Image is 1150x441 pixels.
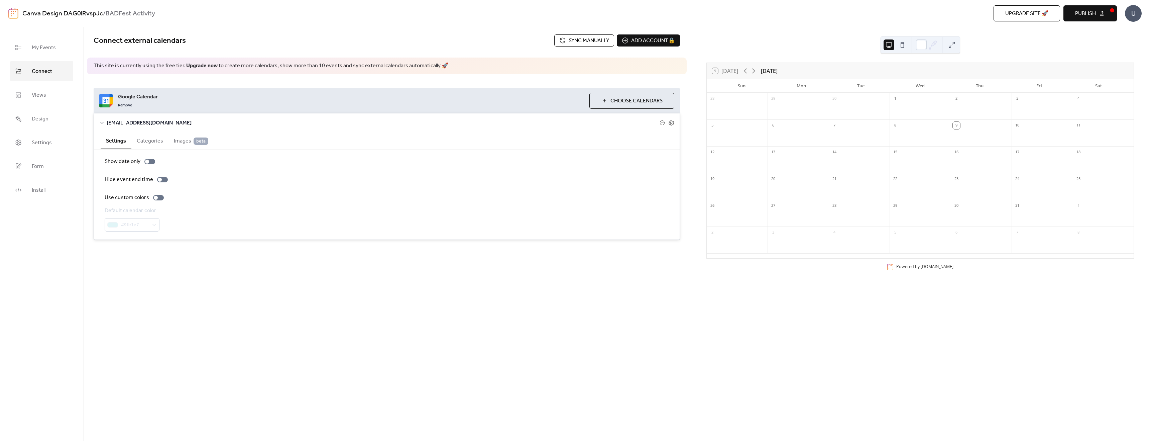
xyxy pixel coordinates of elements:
[953,149,960,156] div: 16
[772,79,831,93] div: Mon
[953,175,960,183] div: 23
[770,229,777,236] div: 3
[94,62,448,70] span: This site is currently using the free tier. to create more calendars, show more than 10 events an...
[896,264,953,269] div: Powered by
[186,61,218,71] a: Upgrade now
[892,175,899,183] div: 22
[1125,5,1142,22] div: U
[831,95,838,102] div: 30
[10,85,73,105] a: Views
[1009,79,1069,93] div: Fri
[709,122,716,129] div: 5
[770,122,777,129] div: 6
[10,108,73,129] a: Design
[106,7,155,20] b: BADFest Activity
[1075,95,1082,102] div: 4
[831,79,891,93] div: Tue
[94,33,186,48] span: Connect external calendars
[118,93,584,101] span: Google Calendar
[709,175,716,183] div: 19
[709,95,716,102] div: 28
[1075,202,1082,209] div: 1
[194,138,208,145] span: beta
[103,7,106,20] b: /
[831,149,838,156] div: 14
[174,137,208,145] span: Images
[105,194,149,202] div: Use custom colors
[761,67,778,75] div: [DATE]
[554,34,614,47] button: Sync manually
[953,122,960,129] div: 9
[10,37,73,58] a: My Events
[1075,175,1082,183] div: 25
[1014,202,1021,209] div: 31
[32,114,48,124] span: Design
[1075,122,1082,129] div: 11
[1075,149,1082,156] div: 18
[770,175,777,183] div: 20
[589,93,674,109] button: Choose Calendars
[892,149,899,156] div: 15
[105,158,140,166] div: Show date only
[831,175,838,183] div: 21
[1005,10,1048,18] span: Upgrade site 🚀
[712,79,772,93] div: Sun
[1069,79,1128,93] div: Sat
[770,95,777,102] div: 29
[892,95,899,102] div: 1
[892,122,899,129] div: 8
[953,229,960,236] div: 6
[32,138,52,148] span: Settings
[831,229,838,236] div: 4
[1014,149,1021,156] div: 17
[10,132,73,153] a: Settings
[921,264,953,269] a: [DOMAIN_NAME]
[105,176,153,184] div: Hide event end time
[101,132,131,149] button: Settings
[1014,175,1021,183] div: 24
[32,185,45,195] span: Install
[994,5,1060,21] button: Upgrade site 🚀
[892,202,899,209] div: 29
[1014,95,1021,102] div: 3
[107,119,660,127] span: [EMAIL_ADDRESS][DOMAIN_NAME]
[892,229,899,236] div: 5
[569,37,609,45] span: Sync manually
[831,202,838,209] div: 28
[891,79,950,93] div: Wed
[8,8,18,19] img: logo
[953,202,960,209] div: 30
[32,161,44,172] span: Form
[32,42,56,53] span: My Events
[32,90,46,100] span: Views
[770,202,777,209] div: 27
[709,149,716,156] div: 12
[831,122,838,129] div: 7
[709,202,716,209] div: 26
[1014,122,1021,129] div: 10
[953,95,960,102] div: 2
[1075,10,1096,18] span: Publish
[10,180,73,200] a: Install
[131,132,168,149] button: Categories
[118,103,132,108] span: Remove
[10,156,73,176] a: Form
[770,149,777,156] div: 13
[1075,229,1082,236] div: 8
[950,79,1009,93] div: Thu
[1063,5,1117,21] button: Publish
[10,61,73,81] a: Connect
[709,229,716,236] div: 2
[1014,229,1021,236] div: 7
[32,66,52,77] span: Connect
[610,97,663,105] span: Choose Calendars
[22,7,103,20] a: Canva Design DAG0lRvspJc
[99,94,113,107] img: google
[168,132,214,149] button: Images beta
[105,207,158,215] div: Default calendar color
